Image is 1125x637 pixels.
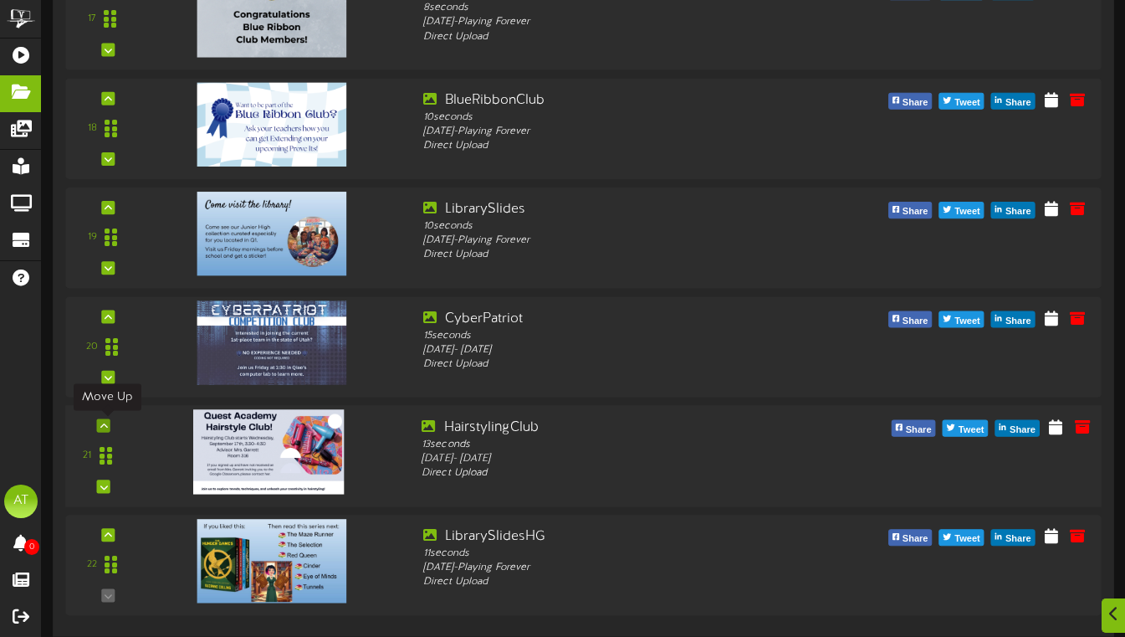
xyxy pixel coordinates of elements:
div: 11 seconds [423,547,830,561]
button: Tweet [939,311,984,328]
span: Share [899,94,932,112]
span: Share [1002,203,1035,221]
div: 21 [83,449,91,463]
span: Tweet [951,312,983,331]
button: Tweet [939,529,984,546]
button: Share [888,529,933,546]
div: [DATE] - Playing Forever [423,125,830,139]
img: 6472acaf-e8df-4358-a7de-015613763091.jpg [197,192,346,275]
img: 5580898a-4267-4c5b-9845-9d48fe440fd4.png [197,82,346,166]
div: [DATE] - Playing Forever [423,561,830,575]
span: Tweet [955,421,988,439]
div: 17 [88,13,96,27]
span: Tweet [951,94,983,112]
div: 18 [88,121,97,136]
div: LibrarySlides [423,200,830,219]
span: Share [1006,421,1039,439]
button: Tweet [943,420,989,437]
button: Share [891,420,935,437]
span: Tweet [951,203,983,221]
div: Direct Upload [423,357,830,372]
button: Share [991,311,1036,328]
button: Share [888,311,933,328]
span: Share [903,421,935,439]
div: 10 seconds [423,110,830,124]
div: Direct Upload [422,466,832,480]
button: Share [995,420,1040,437]
span: 0 [24,539,39,555]
div: 15 seconds [423,328,830,342]
button: Share [991,202,1036,218]
img: 145a7ef1-1417-4c42-8a0d-ed64faba000e.jpg [197,519,346,603]
div: AT [4,485,38,518]
div: 19 [88,230,97,244]
div: Direct Upload [423,29,830,44]
div: 20 [86,340,98,354]
div: Direct Upload [423,139,830,153]
div: 22 [87,558,97,573]
span: Share [899,530,932,548]
button: Tweet [939,93,984,110]
div: LibrarySlidesHG [423,527,830,547]
span: Share [899,203,932,221]
div: [DATE] - Playing Forever [423,234,830,248]
div: BlueRibbonClub [423,91,830,110]
span: Share [1002,94,1035,112]
span: Share [1002,530,1035,548]
div: Direct Upload [423,575,830,589]
button: Tweet [939,202,984,218]
span: Share [1002,312,1035,331]
div: 13 seconds [422,437,832,451]
div: 10 seconds [423,219,830,234]
img: 27dfc335-b9b9-438b-9e6f-8c3f7be8b8e5.png [197,301,346,384]
div: [DATE] - [DATE] [423,342,830,357]
img: 25a93693-0cc5-4d2c-b0ac-e742ea921ba5.png [193,409,344,494]
button: Share [888,93,933,110]
button: Share [991,93,1036,110]
div: Direct Upload [423,248,830,262]
div: [DATE] - [DATE] [422,452,832,466]
span: Tweet [951,530,983,548]
div: [DATE] - Playing Forever [423,15,830,29]
div: CyberPatriot [423,309,830,328]
span: Share [899,312,932,331]
div: 8 seconds [423,1,830,15]
button: Share [888,202,933,218]
div: HairstylingClub [422,418,832,437]
button: Share [991,529,1036,546]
